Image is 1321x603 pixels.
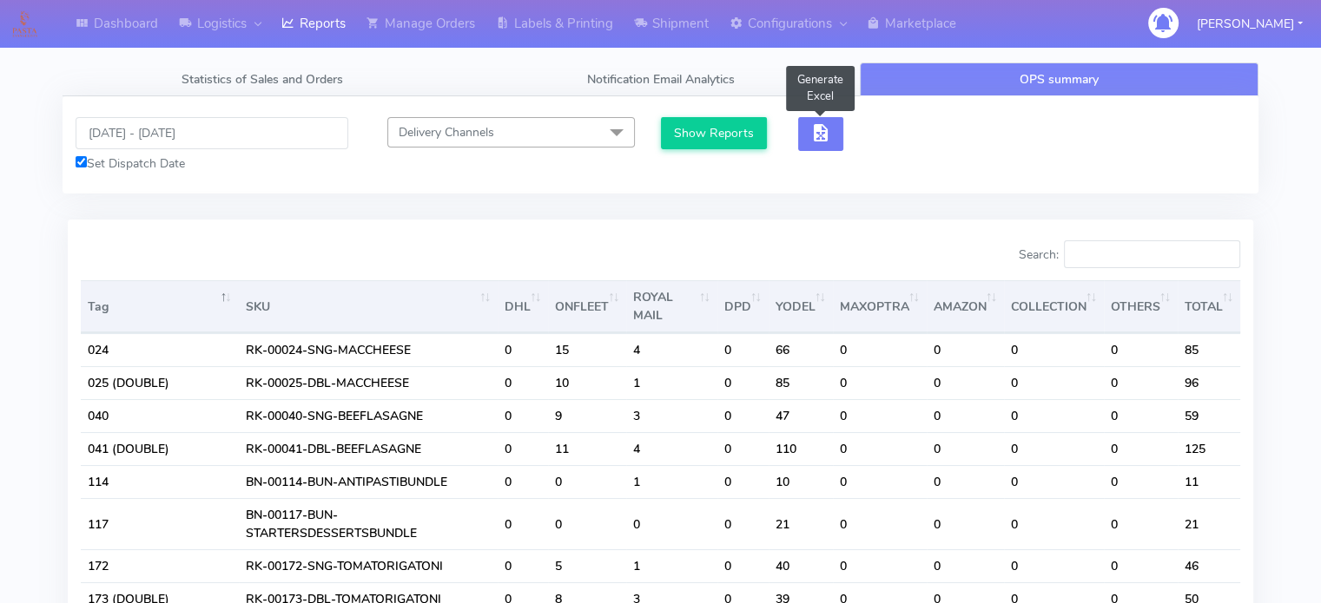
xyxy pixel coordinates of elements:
[1104,549,1178,582] td: 0
[239,366,499,399] td: RK-00025-DBL-MACCHEESE
[498,465,548,498] td: 0
[833,432,927,465] td: 0
[81,399,239,432] td: 040
[927,366,1004,399] td: 0
[1004,399,1104,432] td: 0
[1004,549,1104,582] td: 0
[1004,280,1104,333] th: COLLECTION : activate to sort column ascending
[1178,498,1240,549] td: 21
[1178,432,1240,465] td: 125
[548,549,626,582] td: 5
[927,399,1004,432] td: 0
[717,432,769,465] td: 0
[626,498,717,549] td: 0
[927,280,1004,333] th: AMAZON : activate to sort column ascending
[833,498,927,549] td: 0
[626,432,717,465] td: 4
[626,399,717,432] td: 3
[1178,549,1240,582] td: 46
[239,333,499,366] td: RK-00024-SNG-MACCHEESE
[81,465,239,498] td: 114
[833,399,927,432] td: 0
[76,154,348,173] div: Set Dispatch Date
[498,366,548,399] td: 0
[1104,399,1178,432] td: 0
[81,280,239,333] th: Tag: activate to sort column descending
[769,465,833,498] td: 10
[239,399,499,432] td: RK-00040-SNG-BEEFLASAGNE
[833,549,927,582] td: 0
[1004,333,1104,366] td: 0
[548,432,626,465] td: 11
[717,549,769,582] td: 0
[1064,240,1240,268] input: Search:
[717,498,769,549] td: 0
[587,71,735,88] span: Notification Email Analytics
[833,333,927,366] td: 0
[498,280,548,333] th: DHL : activate to sort column ascending
[239,432,499,465] td: RK-00041-DBL-BEEFLASAGNE
[626,366,717,399] td: 1
[717,465,769,498] td: 0
[1178,280,1240,333] th: TOTAL : activate to sort column ascending
[717,399,769,432] td: 0
[498,333,548,366] td: 0
[1104,465,1178,498] td: 0
[76,117,348,149] input: Pick the Daterange
[63,62,1258,96] ul: Tabs
[1178,465,1240,498] td: 11
[239,280,499,333] th: SKU: activate to sort column ascending
[548,465,626,498] td: 0
[833,465,927,498] td: 0
[833,280,927,333] th: MAXOPTRA : activate to sort column ascending
[769,333,833,366] td: 66
[1004,465,1104,498] td: 0
[927,432,1004,465] td: 0
[769,399,833,432] td: 47
[498,498,548,549] td: 0
[239,498,499,549] td: BN-00117-BUN-STARTERSDESSERTSBUNDLE
[1020,71,1099,88] span: OPS summary
[498,432,548,465] td: 0
[927,498,1004,549] td: 0
[833,366,927,399] td: 0
[81,498,239,549] td: 117
[661,117,768,149] button: Show Reports
[1018,240,1240,268] label: Search:
[927,465,1004,498] td: 0
[81,432,239,465] td: 041 (DOUBLE)
[769,280,833,333] th: YODEL : activate to sort column ascending
[769,549,833,582] td: 40
[548,498,626,549] td: 0
[498,549,548,582] td: 0
[1004,498,1104,549] td: 0
[717,366,769,399] td: 0
[769,498,833,549] td: 21
[1104,280,1178,333] th: OTHERS : activate to sort column ascending
[182,71,343,88] span: Statistics of Sales and Orders
[1104,432,1178,465] td: 0
[548,399,626,432] td: 9
[1178,399,1240,432] td: 59
[1004,432,1104,465] td: 0
[1004,366,1104,399] td: 0
[498,399,548,432] td: 0
[769,432,833,465] td: 110
[1184,6,1316,42] button: [PERSON_NAME]
[769,366,833,399] td: 85
[399,124,494,141] span: Delivery Channels
[1104,333,1178,366] td: 0
[1178,333,1240,366] td: 85
[548,280,626,333] th: ONFLEET : activate to sort column ascending
[81,333,239,366] td: 024
[717,280,769,333] th: DPD : activate to sort column ascending
[626,280,717,333] th: ROYAL MAIL : activate to sort column ascending
[1178,366,1240,399] td: 96
[548,333,626,366] td: 15
[626,465,717,498] td: 1
[927,549,1004,582] td: 0
[626,333,717,366] td: 4
[1104,366,1178,399] td: 0
[81,549,239,582] td: 172
[548,366,626,399] td: 10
